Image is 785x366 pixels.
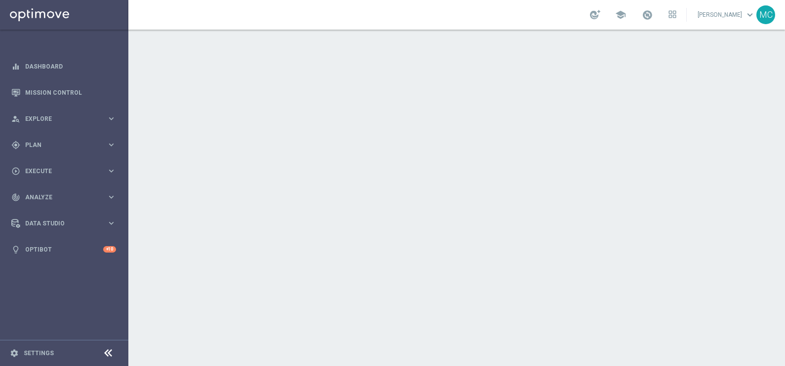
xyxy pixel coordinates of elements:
a: Settings [24,350,54,356]
div: Plan [11,141,107,149]
i: settings [10,349,19,358]
i: equalizer [11,62,20,71]
i: keyboard_arrow_right [107,166,116,176]
a: Dashboard [25,53,116,79]
div: Execute [11,167,107,176]
button: gps_fixed Plan keyboard_arrow_right [11,141,117,149]
span: Data Studio [25,220,107,226]
button: person_search Explore keyboard_arrow_right [11,115,117,123]
i: gps_fixed [11,141,20,149]
button: play_circle_outline Execute keyboard_arrow_right [11,167,117,175]
span: keyboard_arrow_down [745,9,755,20]
span: Plan [25,142,107,148]
span: Analyze [25,194,107,200]
i: keyboard_arrow_right [107,219,116,228]
i: keyboard_arrow_right [107,114,116,123]
button: track_changes Analyze keyboard_arrow_right [11,193,117,201]
i: person_search [11,114,20,123]
i: keyboard_arrow_right [107,140,116,149]
button: lightbulb Optibot +10 [11,246,117,254]
button: Data Studio keyboard_arrow_right [11,220,117,227]
div: Dashboard [11,53,116,79]
a: [PERSON_NAME]keyboard_arrow_down [697,7,756,22]
i: keyboard_arrow_right [107,192,116,202]
div: Analyze [11,193,107,202]
i: lightbulb [11,245,20,254]
i: track_changes [11,193,20,202]
div: Data Studio [11,219,107,228]
button: equalizer Dashboard [11,63,117,71]
a: Mission Control [25,79,116,106]
div: +10 [103,246,116,253]
span: Execute [25,168,107,174]
span: Explore [25,116,107,122]
div: MC [756,5,775,24]
a: Optibot [25,236,103,262]
i: play_circle_outline [11,167,20,176]
span: school [615,9,626,20]
div: Mission Control [11,79,116,106]
div: Optibot [11,236,116,262]
button: Mission Control [11,89,117,97]
div: Explore [11,114,107,123]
